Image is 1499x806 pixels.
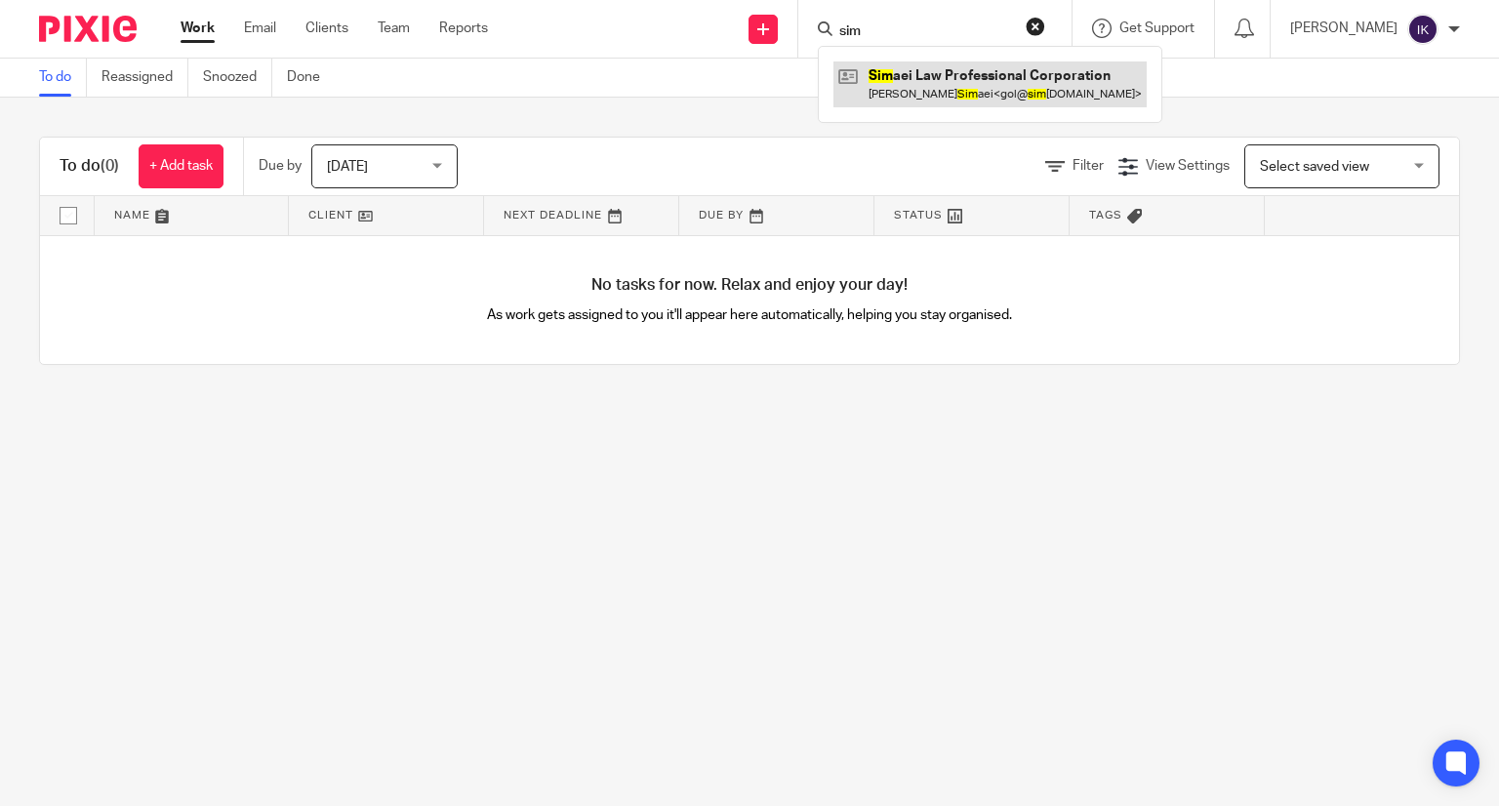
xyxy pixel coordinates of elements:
span: [DATE] [327,160,368,174]
span: Select saved view [1260,160,1369,174]
img: svg%3E [1407,14,1438,45]
span: Get Support [1119,21,1195,35]
p: [PERSON_NAME] [1290,19,1398,38]
a: Team [378,19,410,38]
h1: To do [60,156,119,177]
img: Pixie [39,16,137,42]
input: Search [837,23,1013,41]
span: Filter [1073,159,1104,173]
a: Snoozed [203,59,272,97]
a: Work [181,19,215,38]
a: Email [244,19,276,38]
span: (0) [101,158,119,174]
a: Clients [305,19,348,38]
a: Done [287,59,335,97]
button: Clear [1026,17,1045,36]
a: + Add task [139,144,223,188]
h4: No tasks for now. Relax and enjoy your day! [40,275,1459,296]
a: Reassigned [101,59,188,97]
span: Tags [1089,210,1122,221]
p: Due by [259,156,302,176]
span: View Settings [1146,159,1230,173]
a: Reports [439,19,488,38]
p: As work gets assigned to you it'll appear here automatically, helping you stay organised. [395,305,1105,325]
a: To do [39,59,87,97]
